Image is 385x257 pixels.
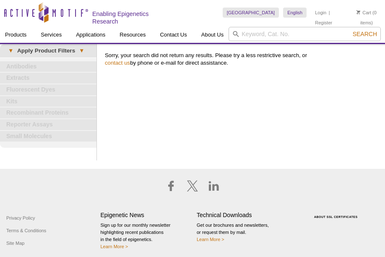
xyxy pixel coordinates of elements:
h2: Enabling Epigenetics Research [92,10,166,25]
a: English [283,8,307,18]
p: Sign up for our monthly newsletter highlighting recent publications in the field of epigenetics. [101,222,189,250]
a: Terms & Conditions [4,224,48,237]
span: Search [353,31,377,37]
img: Your Cart [356,10,360,14]
a: Contact Us [155,27,192,43]
span: ▾ [75,47,88,55]
a: Register [315,20,332,26]
h4: Technical Downloads [197,212,285,219]
a: Resources [114,27,151,43]
table: Click to Verify - This site chose Symantec SSL for secure e-commerce and confidential communicati... [293,203,381,222]
button: Search [350,30,380,38]
a: Learn More > [101,244,128,249]
li: | [329,8,330,18]
a: Login [315,10,326,16]
a: Site Map [4,237,26,249]
p: Sorry, your search did not return any results. Please try a less restrictive search, or by phone ... [105,52,381,67]
a: contact us [105,60,130,66]
h4: Epigenetic News [101,212,189,219]
input: Keyword, Cat. No. [229,27,381,41]
a: Privacy Policy [4,212,37,224]
span: ▾ [4,47,17,55]
a: ABOUT SSL CERTIFICATES [314,215,358,218]
a: Applications [71,27,110,43]
a: Learn More > [197,237,224,242]
a: Services [36,27,67,43]
a: [GEOGRAPHIC_DATA] [223,8,279,18]
p: Get our brochures and newsletters, or request them by mail. [197,222,285,243]
a: Cart [356,10,371,16]
a: About Us [196,27,229,43]
li: (0 items) [352,8,381,28]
